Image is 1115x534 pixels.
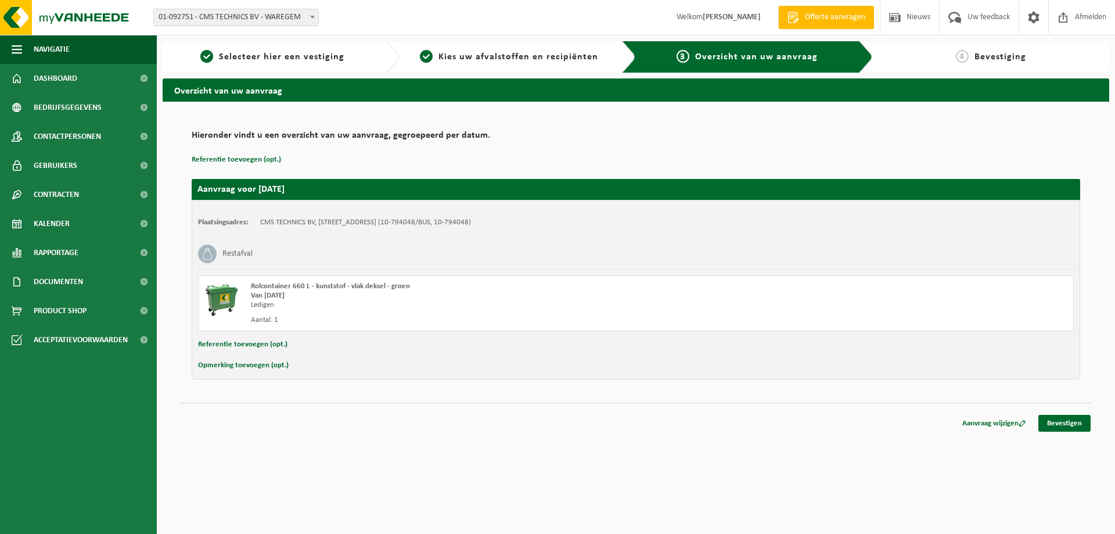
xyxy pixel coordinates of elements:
span: Gebruikers [34,151,77,180]
h3: Restafval [222,245,253,263]
img: WB-0660-HPE-GN-01.png [204,282,239,317]
a: 1Selecteer hier een vestiging [168,50,376,64]
h2: Overzicht van uw aanvraag [163,78,1109,101]
a: Offerte aanvragen [778,6,874,29]
span: Contracten [34,180,79,209]
strong: Aanvraag voor [DATE] [197,185,285,194]
button: Opmerking toevoegen (opt.) [198,358,289,373]
span: Rapportage [34,238,78,267]
td: CMS TECHNICS BV, [STREET_ADDRESS] (10-794048/BUS, 10-794048) [260,218,471,227]
div: Ledigen [251,300,682,310]
span: Bevestiging [974,52,1026,62]
span: 2 [420,50,433,63]
span: 01-092751 - CMS TECHNICS BV - WAREGEM [154,9,318,26]
span: Product Shop [34,296,87,325]
strong: Plaatsingsadres: [198,218,249,226]
span: Kalender [34,209,70,238]
span: 1 [200,50,213,63]
span: Offerte aanvragen [802,12,868,23]
span: Rolcontainer 660 L - kunststof - vlak deksel - groen [251,282,410,290]
span: Contactpersonen [34,122,101,151]
a: 2Kies uw afvalstoffen en recipiënten [405,50,613,64]
h2: Hieronder vindt u een overzicht van uw aanvraag, gegroepeerd per datum. [192,131,1080,146]
div: Aantal: 1 [251,316,682,325]
span: 3 [677,50,689,63]
span: Selecteer hier een vestiging [219,52,344,62]
span: Navigatie [34,35,70,64]
span: Acceptatievoorwaarden [34,325,128,354]
span: 01-092751 - CMS TECHNICS BV - WAREGEM [153,9,319,26]
button: Referentie toevoegen (opt.) [198,337,287,352]
a: Aanvraag wijzigen [954,415,1035,432]
span: Documenten [34,267,83,296]
span: Overzicht van uw aanvraag [695,52,818,62]
button: Referentie toevoegen (opt.) [192,152,281,167]
span: Kies uw afvalstoffen en recipiënten [438,52,598,62]
a: Bevestigen [1038,415,1091,432]
span: 4 [956,50,969,63]
span: Dashboard [34,64,77,93]
span: Bedrijfsgegevens [34,93,102,122]
strong: Van [DATE] [251,292,285,299]
strong: [PERSON_NAME] [703,13,761,21]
